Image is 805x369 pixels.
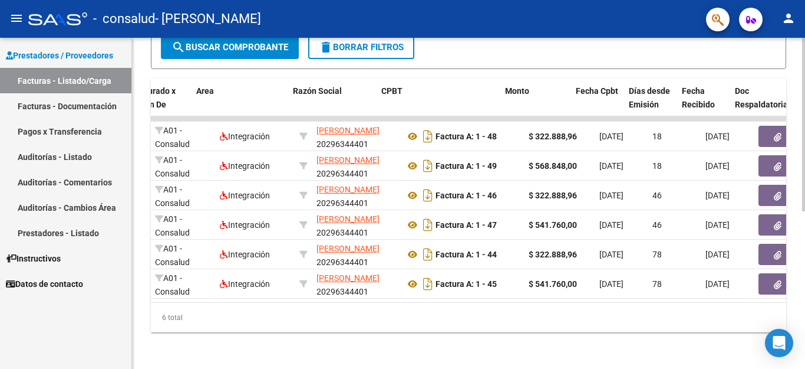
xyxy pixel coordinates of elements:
span: [DATE] [705,279,730,289]
strong: Factura A: 1 - 49 [436,161,497,171]
span: 18 [652,161,662,171]
span: Datos de contacto [6,277,83,290]
div: Open Intercom Messenger [765,329,793,357]
span: [DATE] [599,191,623,200]
strong: $ 322.888,96 [529,132,577,141]
mat-icon: delete [319,40,333,54]
datatable-header-cell: Doc Respaldatoria [730,79,801,130]
span: Días desde Emisión [629,86,670,109]
div: 20296344401 [316,213,395,237]
strong: $ 568.848,00 [529,161,577,171]
span: [PERSON_NAME] [316,273,380,283]
datatable-header-cell: Fecha Cpbt [571,79,624,130]
span: [DATE] [599,220,623,230]
span: Integración [220,132,270,141]
datatable-header-cell: CPBT [377,79,500,130]
div: 20296344401 [316,154,395,178]
span: A01 - Consalud [155,244,190,267]
span: Integración [220,161,270,171]
div: 6 total [151,303,786,332]
span: [PERSON_NAME] [316,185,380,194]
datatable-header-cell: Razón Social [288,79,377,130]
span: [DATE] [599,250,623,259]
button: Borrar Filtros [308,35,414,59]
span: 46 [652,220,662,230]
span: Area [196,86,214,96]
span: [PERSON_NAME] [316,214,380,224]
span: A01 - Consalud [155,185,190,208]
div: 20296344401 [316,124,395,149]
span: [DATE] [599,279,623,289]
div: 20296344401 [316,183,395,208]
datatable-header-cell: Días desde Emisión [624,79,677,130]
mat-icon: search [171,40,186,54]
div: 20296344401 [316,272,395,296]
i: Descargar documento [420,127,436,146]
datatable-header-cell: Monto [500,79,571,130]
strong: $ 322.888,96 [529,250,577,259]
span: Facturado x Orden De [131,86,176,109]
i: Descargar documento [420,186,436,205]
strong: $ 541.760,00 [529,279,577,289]
span: 18 [652,132,662,141]
i: Descargar documento [420,245,436,264]
span: - consalud [93,6,155,32]
span: Prestadores / Proveedores [6,49,113,62]
mat-icon: menu [9,11,24,25]
span: 78 [652,279,662,289]
span: Integración [220,250,270,259]
span: [DATE] [705,161,730,171]
i: Descargar documento [420,215,436,234]
strong: Factura A: 1 - 46 [436,191,497,200]
div: 20296344401 [316,242,395,267]
span: A01 - Consalud [155,126,190,149]
span: CPBT [381,86,402,96]
datatable-header-cell: Facturado x Orden De [127,79,192,130]
span: - [PERSON_NAME] [155,6,261,32]
button: Buscar Comprobante [161,35,299,59]
span: Instructivos [6,252,61,265]
span: Monto [505,86,529,96]
strong: Factura A: 1 - 45 [436,279,497,289]
span: Integración [220,220,270,230]
span: Doc Respaldatoria [735,86,788,109]
span: A01 - Consalud [155,155,190,178]
datatable-header-cell: Area [192,79,271,130]
span: Fecha Recibido [682,86,715,109]
datatable-header-cell: Fecha Recibido [677,79,730,130]
span: [PERSON_NAME] [316,126,380,135]
i: Descargar documento [420,156,436,175]
strong: Factura A: 1 - 47 [436,220,497,230]
span: Integración [220,191,270,200]
span: [DATE] [705,132,730,141]
span: Buscar Comprobante [171,42,288,53]
span: [DATE] [599,132,623,141]
span: [DATE] [705,250,730,259]
span: Fecha Cpbt [576,86,618,96]
span: Razón Social [293,86,342,96]
span: 78 [652,250,662,259]
span: [DATE] [705,220,730,230]
span: [DATE] [599,161,623,171]
span: Borrar Filtros [319,42,404,53]
span: Integración [220,279,270,289]
span: [PERSON_NAME] [316,155,380,165]
strong: $ 541.760,00 [529,220,577,230]
strong: $ 322.888,96 [529,191,577,200]
mat-icon: person [781,11,796,25]
i: Descargar documento [420,275,436,293]
span: [DATE] [705,191,730,200]
span: [PERSON_NAME] [316,244,380,253]
span: A01 - Consalud [155,214,190,237]
strong: Factura A: 1 - 48 [436,132,497,141]
strong: Factura A: 1 - 44 [436,250,497,259]
span: 46 [652,191,662,200]
span: A01 - Consalud [155,273,190,296]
